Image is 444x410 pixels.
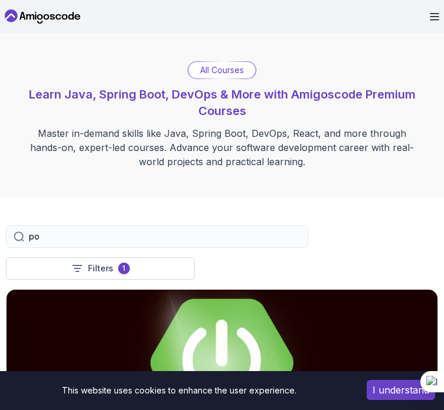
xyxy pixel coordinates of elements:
p: 1 [122,264,125,273]
span: Learn Java, Spring Boot, DevOps & More with Amigoscode Premium Courses [29,87,416,118]
button: Filters1 [6,257,195,280]
div: This website uses cookies to enhance the user experience. [9,380,349,401]
p: Master in-demand skills like Java, Spring Boot, DevOps, React, and more through hands-on, expert-... [24,126,420,169]
p: Filters [88,263,113,274]
button: Open Menu [430,13,439,21]
input: Search Java, React, Spring boot ... [29,231,301,242]
p: All Courses [200,64,244,76]
button: Accept cookies [367,380,435,400]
